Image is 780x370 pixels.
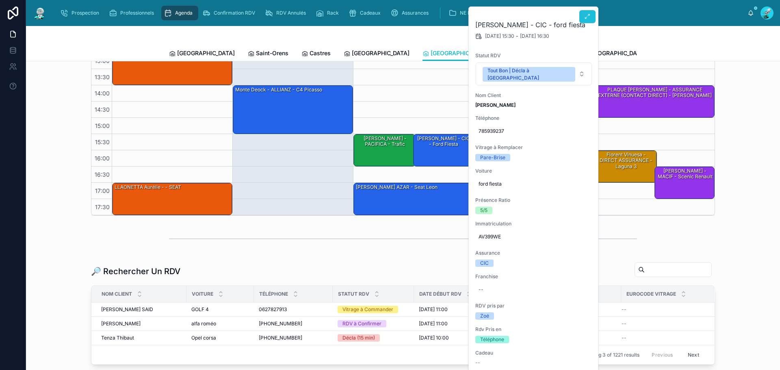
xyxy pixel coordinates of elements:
a: Confirmation RDV [200,6,261,20]
div: Florent Vinuesa - DIRECT ASSURANCE - laguna 3 [595,151,656,182]
div: LLAONETTA Aurélie - - SEAT [113,183,232,215]
a: Castres [301,46,331,62]
span: Voiture [192,291,213,297]
span: [DATE] 15:30 [485,33,514,39]
div: [PERSON_NAME] AZAR - Seat leon [355,184,438,191]
span: [PERSON_NAME] SAID [101,306,153,313]
a: NE PAS TOUCHER [446,6,518,20]
span: -- [622,320,626,327]
div: [PERSON_NAME] - CIC - ford fiesta [414,134,473,166]
span: [GEOGRAPHIC_DATA] [177,49,235,57]
span: 15:30 [93,138,112,145]
span: Agenda [175,10,193,16]
div: [PERSON_NAME] - BPCE IARD - FIAT PANDA [113,53,232,85]
span: Professionnels [120,10,154,16]
div: [PERSON_NAME] - CIC - ford fiesta [415,135,472,148]
button: Select Button [476,63,592,85]
img: App logo [32,6,47,19]
span: Castres [310,49,331,57]
span: 16:30 [93,171,112,178]
div: [PERSON_NAME] - PACIFICA - trafic [355,135,415,148]
span: Prospection [71,10,99,16]
a: Professionnels [106,6,160,20]
span: Statut RDV [338,291,369,297]
a: Prospection [58,6,105,20]
div: CIC [480,260,489,267]
span: AV399WE [479,234,589,240]
a: RDV à Confirmer [338,320,409,327]
h1: 🔎 Rechercher Un RDV [91,266,180,277]
span: Présence Ratio [475,197,592,203]
span: Rack [327,10,339,16]
span: 13:30 [93,74,112,80]
span: Confirmation RDV [214,10,255,16]
a: [DATE] 10:00 [419,335,509,341]
span: Eurocode Vitrage [626,291,676,297]
div: LLAONETTA Aurélie - - SEAT [114,184,182,191]
span: -- [622,335,626,341]
div: PLAQUE [PERSON_NAME] - ASSURANCE EXTERNE (CONTACT DIRECT) - [PERSON_NAME] [595,86,714,117]
span: Statut RDV [475,52,592,59]
span: [DATE] 11:00 [419,320,448,327]
span: 0627827913 [259,306,287,313]
div: 5/5 [480,207,487,214]
div: Zoé [480,312,489,320]
a: Opel corsa [191,335,249,341]
button: Next [682,348,705,361]
span: [PHONE_NUMBER] [259,320,302,327]
span: 17:30 [93,203,112,210]
a: Rack [313,6,344,20]
a: -- [622,320,704,327]
span: Assurances [402,10,429,16]
div: scrollable content [54,4,747,22]
span: [GEOGRAPHIC_DATA] [588,49,646,57]
span: 16:00 [93,155,112,162]
span: -- [622,306,626,313]
a: Assurances [388,6,434,20]
span: -- [475,359,480,366]
span: Assurance [475,250,592,256]
a: GOLF 4 [191,306,249,313]
span: Showing 3 of 1221 results [581,352,639,358]
span: [DATE] 10:00 [419,335,449,341]
span: 13:00 [93,57,112,64]
span: Immatriculation [475,221,592,227]
a: [DATE] 11:00 [419,306,509,313]
div: -- [479,286,483,293]
span: 14:00 [93,90,112,97]
a: [PHONE_NUMBER] [259,335,328,341]
a: Tenza Thibaut [101,335,182,341]
span: GOLF 4 [191,306,209,313]
div: Décla (15 min) [342,334,375,342]
a: Saint-Orens [248,46,288,62]
a: [GEOGRAPHIC_DATA] [344,46,409,62]
a: [DATE] 11:00 [419,320,509,327]
a: [PERSON_NAME] SAID [101,306,182,313]
span: Date Début RDV [419,291,461,297]
div: RDV à Confirmer [342,320,381,327]
a: Cadeaux [346,6,386,20]
span: [DATE] 11:00 [419,306,448,313]
a: Vitrage à Commander [338,306,409,313]
span: Rdv Pris en [475,326,592,333]
a: alfa roméo [191,320,249,327]
span: Téléphone [259,291,288,297]
span: Nom Client [102,291,132,297]
div: PLAQUE [PERSON_NAME] - ASSURANCE EXTERNE (CONTACT DIRECT) - [PERSON_NAME] [596,86,714,100]
div: Tout Bon | Décla à [GEOGRAPHIC_DATA] [487,67,570,82]
span: 785939237 [479,128,589,134]
span: Franchise [475,273,592,280]
span: Cadeau [475,350,592,356]
span: RDV pris par [475,303,592,309]
span: [GEOGRAPHIC_DATA] [352,49,409,57]
span: Vitrage à Remplacer [475,144,592,151]
span: 14:30 [93,106,112,113]
a: [GEOGRAPHIC_DATA] [580,46,646,62]
span: RDV Annulés [276,10,306,16]
a: [PHONE_NUMBER] [259,320,328,327]
div: [PERSON_NAME] AZAR - Seat leon [354,183,473,215]
span: Voiture [475,168,592,174]
a: [PERSON_NAME] [101,320,182,327]
a: RDV Annulés [262,6,312,20]
span: Cadeaux [360,10,381,16]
